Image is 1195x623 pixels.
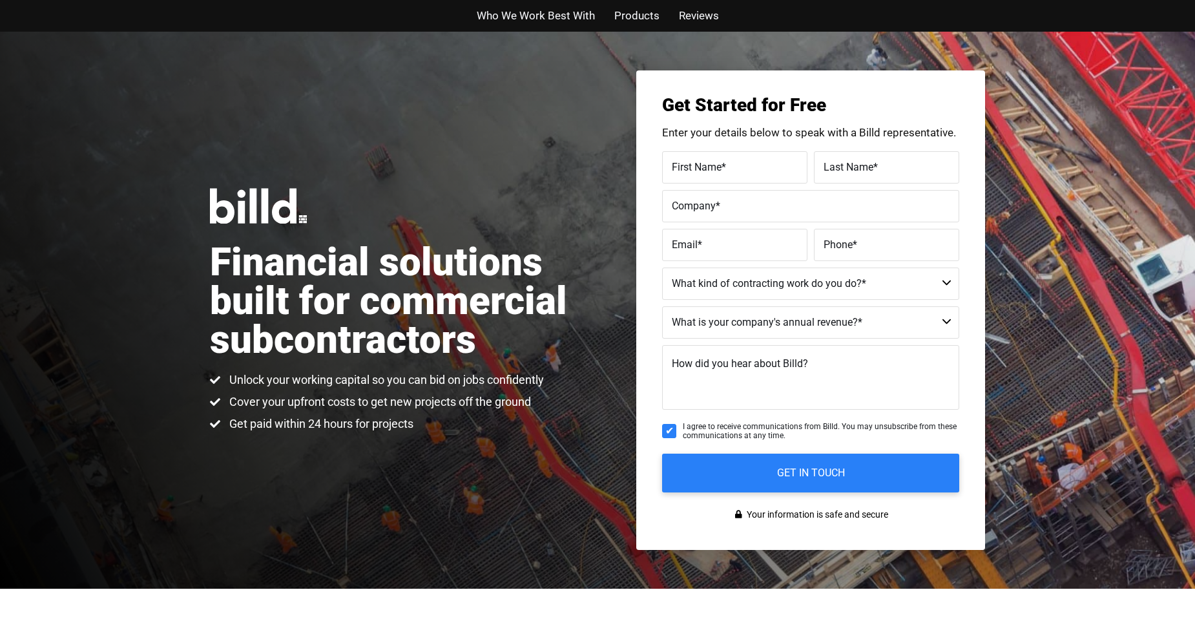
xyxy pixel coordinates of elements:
[683,422,959,441] span: I agree to receive communications from Billd. You may unsubscribe from these communications at an...
[672,160,722,173] span: First Name
[679,6,719,25] a: Reviews
[672,357,808,370] span: How did you hear about Billd?
[824,160,873,173] span: Last Name
[743,505,888,524] span: Your information is safe and secure
[477,6,595,25] a: Who We Work Best With
[226,372,544,388] span: Unlock your working capital so you can bid on jobs confidently
[672,238,698,250] span: Email
[210,243,597,359] h1: Financial solutions built for commercial subcontractors
[662,424,676,438] input: I agree to receive communications from Billd. You may unsubscribe from these communications at an...
[662,454,959,492] input: GET IN TOUCH
[662,127,959,138] p: Enter your details below to speak with a Billd representative.
[226,394,531,410] span: Cover your upfront costs to get new projects off the ground
[672,199,716,211] span: Company
[662,96,959,114] h3: Get Started for Free
[614,6,660,25] a: Products
[226,416,413,432] span: Get paid within 24 hours for projects
[824,238,853,250] span: Phone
